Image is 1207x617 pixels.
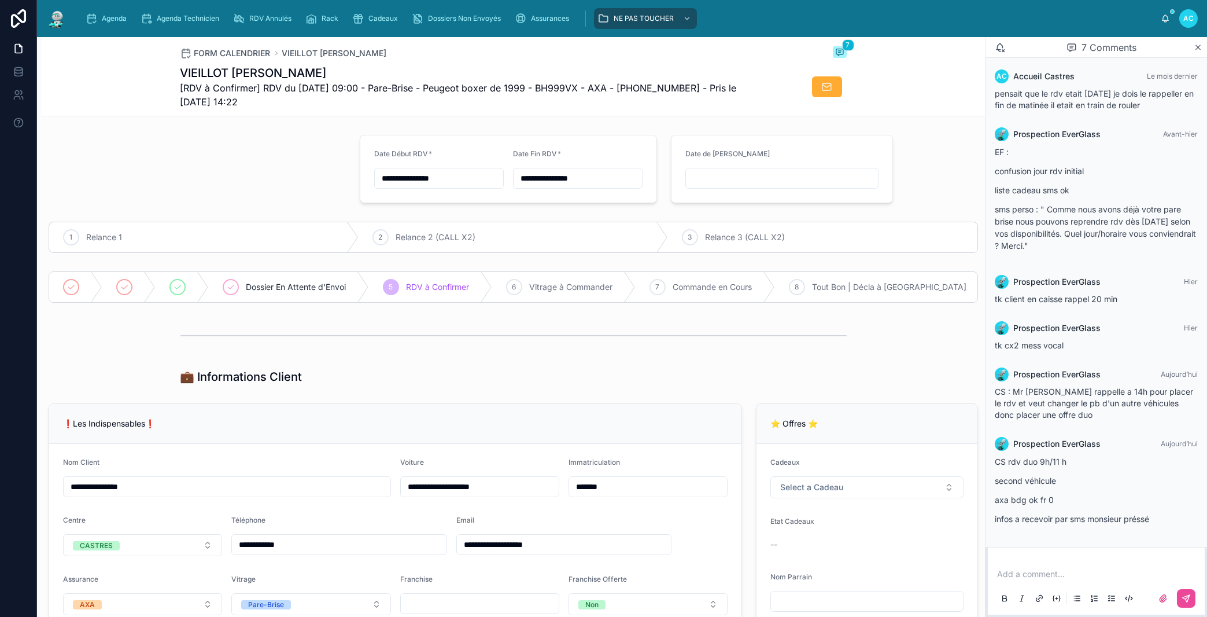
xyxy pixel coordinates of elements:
p: axa bdg ok fr 0 [995,494,1198,506]
span: Tout Bon | Décla à [GEOGRAPHIC_DATA] [812,281,966,293]
span: 7 [656,282,660,292]
img: App logo [46,9,67,28]
span: Prospection EverGlass [1013,128,1101,140]
p: infos a recevoir par sms monsieur préssé [995,513,1198,525]
span: Rack [322,14,338,23]
span: Nom Parrain [770,572,812,581]
span: AC [996,72,1007,81]
span: tk client en caisse rappel 20 min [995,294,1117,304]
span: Date Début RDV [374,149,428,158]
a: VIEILLOT [PERSON_NAME] [282,47,387,59]
a: NE PAS TOUCHER [594,8,697,29]
span: Aujourd’hui [1161,439,1198,448]
span: Agenda [102,14,127,23]
span: Avant-hier [1163,130,1198,138]
button: 7 [833,46,847,60]
a: Assurances [511,8,577,29]
span: Vitrage à Commander [529,281,612,293]
div: AXA [80,600,95,609]
p: second véhicule [995,475,1198,487]
span: Relance 3 (CALL X2) [705,232,785,243]
a: Dossiers Non Envoyés [408,8,509,29]
span: Accueil Castres [1013,71,1075,82]
span: Select a Cadeau [780,482,843,493]
span: Centre [63,516,86,524]
button: Select Button [770,476,964,498]
span: 6 [512,282,516,292]
span: Nom Client [63,458,99,467]
span: Le mois dernier [1147,72,1198,80]
span: NE PAS TOUCHER [614,14,674,23]
div: Pare-Brise [248,600,284,609]
button: Select Button [63,534,222,556]
span: Email [456,516,474,524]
span: Prospection EverGlass [1013,276,1101,288]
span: Cadeaux [770,458,800,467]
p: liste cadeau sms ok [995,184,1198,196]
span: tk cx2 mess vocal [995,340,1064,350]
span: Prospection EverGlass [1013,369,1101,380]
h1: VIEILLOT [PERSON_NAME] [180,65,760,81]
span: Hier [1184,324,1198,332]
span: [RDV à Confirmer] RDV du [DATE] 09:00 - Pare-Brise - Peugeot boxer de 1999 - BH999VX - AXA - [PHO... [180,81,760,109]
span: ❗Les Indispensables❗ [63,418,155,428]
span: Hier [1184,277,1198,286]
span: Téléphone [231,516,265,524]
span: 7 [842,39,854,51]
span: Franchise [400,575,433,583]
span: Franchise Offerte [569,575,627,583]
div: CASTRES [80,541,113,550]
a: Agenda Technicien [137,8,227,29]
span: Etat Cadeaux [770,517,814,526]
span: ⭐ Offres ⭐ [770,418,818,428]
span: CS : Mr [PERSON_NAME] rappelle a 14h pour placer le rdv et veut changer le pb d'un autre véhicule... [995,387,1193,420]
p: confusion jour rdv initial [995,165,1198,177]
p: CS rdv duo 9h/11 h [995,456,1198,468]
button: Select Button [569,593,728,615]
span: 7 Comments [1081,41,1136,54]
span: Immatriculation [569,458,620,467]
span: Dossiers Non Envoyés [428,14,501,23]
span: 1 [70,233,73,242]
a: FORM CALENDRIER [180,47,271,59]
span: 8 [795,282,799,292]
span: 3 [688,233,692,242]
span: 2 [379,233,383,242]
span: Aujourd’hui [1161,370,1198,379]
a: Cadeaux [349,8,406,29]
span: Relance 2 (CALL X2) [396,232,475,243]
button: Select Button [231,593,390,615]
span: Relance 1 [86,232,122,243]
h1: 💼 Informations Client [180,369,302,385]
span: AC [1183,14,1194,23]
span: Assurance [63,575,98,583]
span: Commande en Cours [673,281,752,293]
div: scrollable content [76,6,1161,31]
span: Prospection EverGlass [1013,322,1101,334]
span: Voiture [400,458,424,467]
span: pensait que le rdv etait [DATE] je dois le rappeller en fin de matinée il etait en train de rouler [995,89,1194,110]
p: EF : [995,146,1198,158]
span: Date Fin RDV [513,149,557,158]
button: Select Button [63,593,222,615]
p: sms perso : " Comme nous avons déjà votre pare brise nous pouvons reprendre rdv dès [DATE] selon ... [995,203,1198,252]
span: -- [770,539,777,550]
span: Cadeaux [368,14,398,23]
span: Vitrage [231,575,256,583]
span: Prospection EverGlass [1013,438,1101,450]
a: Agenda [82,8,135,29]
span: Date de [PERSON_NAME] [685,149,770,158]
span: Agenda Technicien [157,14,219,23]
span: Assurances [531,14,569,23]
span: FORM CALENDRIER [194,47,271,59]
span: Dossier En Attente d'Envoi [246,281,346,293]
span: 5 [389,282,393,292]
a: RDV Annulés [230,8,300,29]
a: Rack [302,8,346,29]
span: RDV Annulés [249,14,291,23]
span: RDV à Confirmer [406,281,469,293]
div: Non [585,600,599,609]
